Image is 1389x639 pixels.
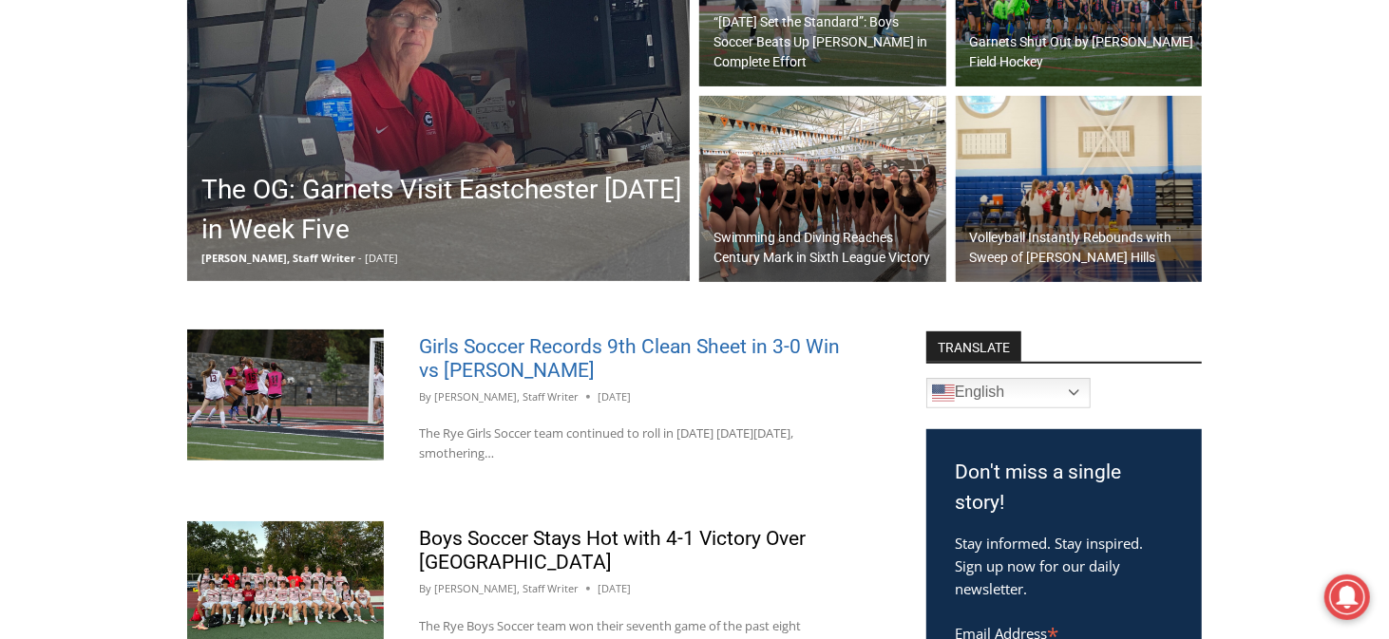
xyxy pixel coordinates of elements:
a: Swimming and Diving Reaches Century Mark in Sixth League Victory [699,96,946,282]
h2: Garnets Shut Out by [PERSON_NAME] Field Hockey [970,32,1198,72]
a: English [926,378,1091,408]
span: [DATE] [365,251,398,265]
a: Girls Soccer Records 9th Clean Sheet in 3-0 Win vs [PERSON_NAME] [419,335,840,382]
h2: Swimming and Diving Reaches Century Mark in Sixth League Victory [714,228,942,268]
strong: TRANSLATE [926,331,1021,362]
img: (PHOTO: The 2025 Rye Varsity Volleyball team from a 3-0 win vs. Port Chester on Saturday, Septemb... [956,96,1203,282]
h2: The OG: Garnets Visit Eastchester [DATE] in Week Five [201,170,685,250]
img: (PHOTO: Hannah Jachman scores a header goal on October 7, 2025, with teammates Parker Calhoun (#1... [187,329,384,460]
h2: “[DATE] Set the Standard”: Boys Soccer Beats Up [PERSON_NAME] in Complete Effort [714,12,942,72]
span: - [358,251,362,265]
a: [PERSON_NAME], Staff Writer [434,581,579,595]
a: Boys Soccer Stays Hot with 4-1 Victory Over [GEOGRAPHIC_DATA] [419,527,806,573]
h3: Don't miss a single story! [955,458,1173,517]
img: en [932,382,955,404]
p: The Rye Girls Soccer team continued to roll in [DATE] [DATE][DATE], smothering… [419,423,841,463]
a: Volleyball Instantly Rebounds with Sweep of [PERSON_NAME] Hills [956,96,1203,282]
time: [DATE] [598,388,631,405]
h2: Volleyball Instantly Rebounds with Sweep of [PERSON_NAME] Hills [970,228,1198,268]
a: [PERSON_NAME], Staff Writer [434,389,579,404]
time: [DATE] [598,580,631,597]
p: Stay informed. Stay inspired. Sign up now for our daily newsletter. [955,532,1173,600]
img: (PHOTO: The Rye - Rye Neck - Blind Brook Swim and Dive team from a victory on September 19, 2025.... [699,96,946,282]
span: By [419,580,431,597]
span: [PERSON_NAME], Staff Writer [201,251,355,265]
span: By [419,388,431,405]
